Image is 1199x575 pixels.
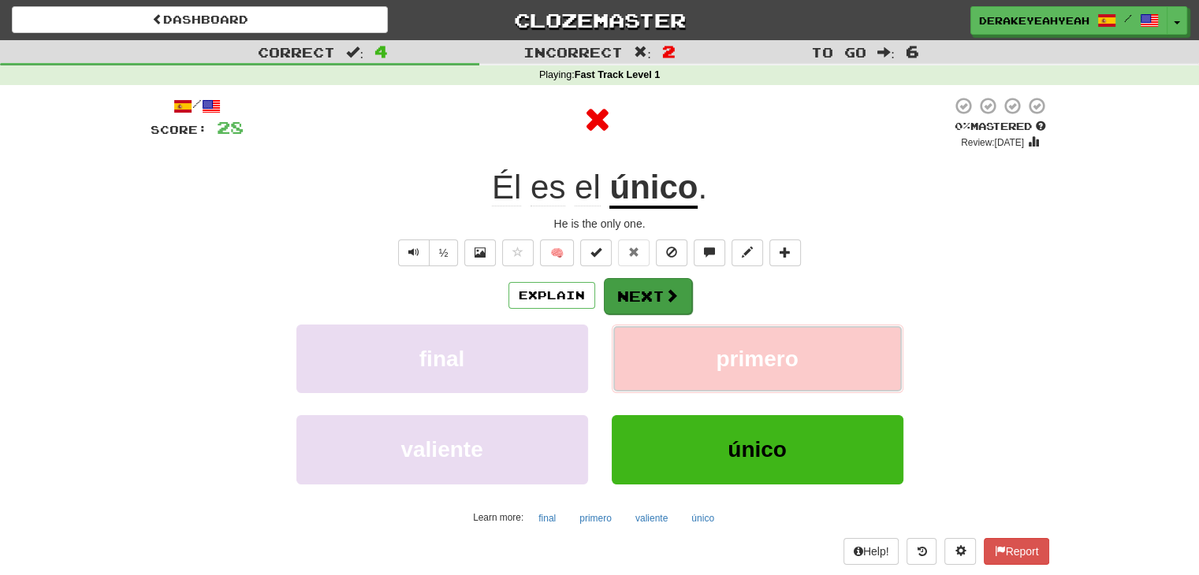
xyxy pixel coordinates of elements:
span: es [531,169,565,206]
button: Show image (alt+x) [464,239,496,266]
div: Text-to-speech controls [395,239,459,266]
a: Clozemaster [411,6,788,34]
button: final [296,325,588,393]
div: / [151,96,244,116]
button: Favorite sentence (alt+f) [502,239,534,266]
div: He is the only one. [151,216,1049,232]
button: Report [984,538,1048,565]
span: : [877,46,895,59]
span: : [634,46,651,59]
strong: Fast Track Level 1 [575,69,661,80]
button: primero [612,325,903,393]
button: Set this sentence to 100% Mastered (alt+m) [580,239,612,266]
span: Incorrect [523,44,623,60]
span: . [698,169,707,206]
span: primero [716,347,798,371]
button: único [612,415,903,484]
div: Mastered [951,120,1049,134]
button: Explain [508,282,595,309]
span: To go [811,44,866,60]
span: 2 [662,42,676,61]
span: 28 [217,117,244,137]
button: Ignore sentence (alt+i) [656,239,687,266]
small: Learn more: [473,512,523,523]
button: valiente [627,506,676,530]
span: / [1124,13,1132,24]
span: 4 [374,42,388,61]
button: Reset to 0% Mastered (alt+r) [618,239,650,266]
span: Él [492,169,521,206]
span: 0 % [955,120,970,132]
button: Round history (alt+y) [907,538,936,565]
button: Add to collection (alt+a) [769,239,801,266]
a: Dashboard [12,6,388,33]
span: valiente [400,437,482,462]
span: único [728,437,787,462]
button: primero [571,506,620,530]
span: Correct [258,44,335,60]
span: derakeyeahyeah [979,13,1089,28]
button: Help! [843,538,899,565]
span: 6 [906,42,919,61]
button: Next [604,278,692,314]
span: : [346,46,363,59]
u: único [609,169,698,209]
button: único [683,506,723,530]
span: Score: [151,123,207,136]
button: 🧠 [540,239,574,266]
button: Discuss sentence (alt+u) [694,239,725,266]
small: Review: [DATE] [961,137,1024,148]
button: ½ [429,239,459,266]
button: Edit sentence (alt+d) [732,239,763,266]
span: el [575,169,601,206]
a: derakeyeahyeah / [970,6,1167,35]
span: final [419,347,465,371]
button: Play sentence audio (ctl+space) [398,239,430,266]
button: valiente [296,415,588,484]
button: final [530,506,564,530]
